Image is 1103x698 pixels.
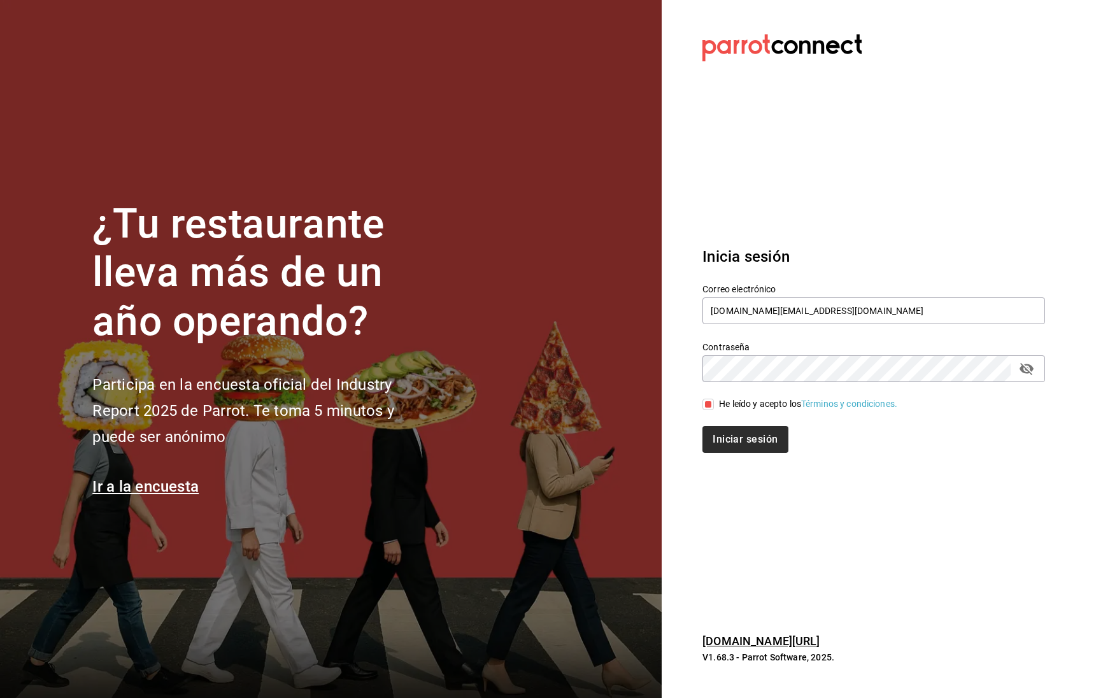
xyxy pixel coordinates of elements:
label: Contraseña [702,342,1045,351]
button: Iniciar sesión [702,426,788,453]
a: Términos y condiciones. [801,399,897,409]
p: V1.68.3 - Parrot Software, 2025. [702,651,1045,664]
h1: ¿Tu restaurante lleva más de un año operando? [92,200,436,346]
div: He leído y acepto los [719,397,897,411]
input: Ingresa tu correo electrónico [702,297,1045,324]
a: Ir a la encuesta [92,478,199,495]
label: Correo electrónico [702,284,1045,293]
h3: Inicia sesión [702,245,1045,268]
button: passwordField [1016,358,1037,380]
a: [DOMAIN_NAME][URL] [702,634,820,648]
h2: Participa en la encuesta oficial del Industry Report 2025 de Parrot. Te toma 5 minutos y puede se... [92,372,436,450]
